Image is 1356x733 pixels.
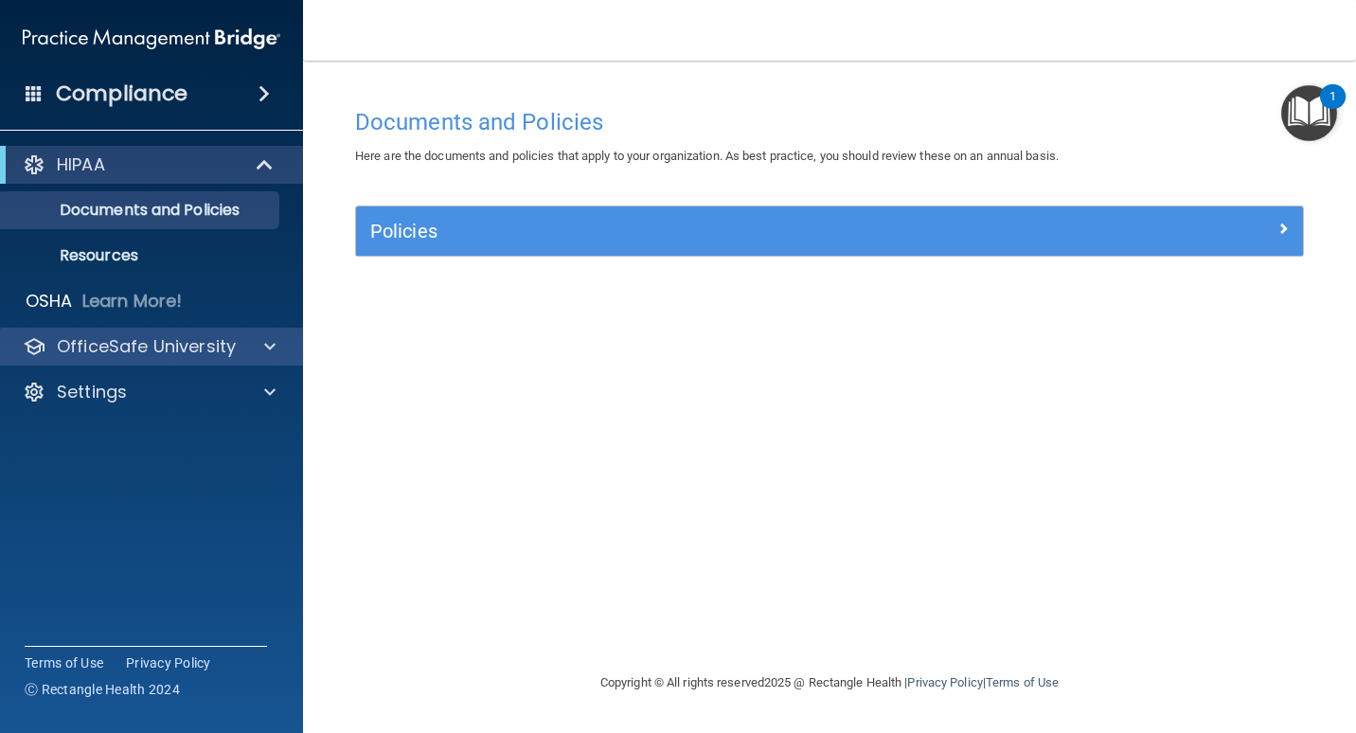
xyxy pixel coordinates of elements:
a: Policies [370,216,1289,246]
h4: Compliance [56,80,187,107]
p: Settings [57,381,127,403]
p: HIPAA [57,153,105,176]
a: Settings [23,381,276,403]
span: Here are the documents and policies that apply to your organization. As best practice, you should... [355,149,1059,163]
p: OfficeSafe University [57,335,236,358]
h4: Documents and Policies [355,110,1304,134]
iframe: Drift Widget Chat Controller [1028,599,1333,674]
a: Privacy Policy [126,653,211,672]
span: Ⓒ Rectangle Health 2024 [25,680,180,699]
h5: Policies [370,221,1052,241]
div: 1 [1329,97,1336,121]
a: HIPAA [23,153,275,176]
img: PMB logo [23,20,280,58]
a: OfficeSafe University [23,335,276,358]
a: Terms of Use [25,653,103,672]
p: Documents and Policies [12,201,271,220]
a: Privacy Policy [907,675,982,689]
a: Terms of Use [986,675,1059,689]
p: OSHA [26,290,73,313]
p: Learn More! [82,290,183,313]
div: Copyright © All rights reserved 2025 @ Rectangle Health | | [484,653,1175,713]
p: Resources [12,246,271,265]
button: Open Resource Center, 1 new notification [1281,85,1337,141]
